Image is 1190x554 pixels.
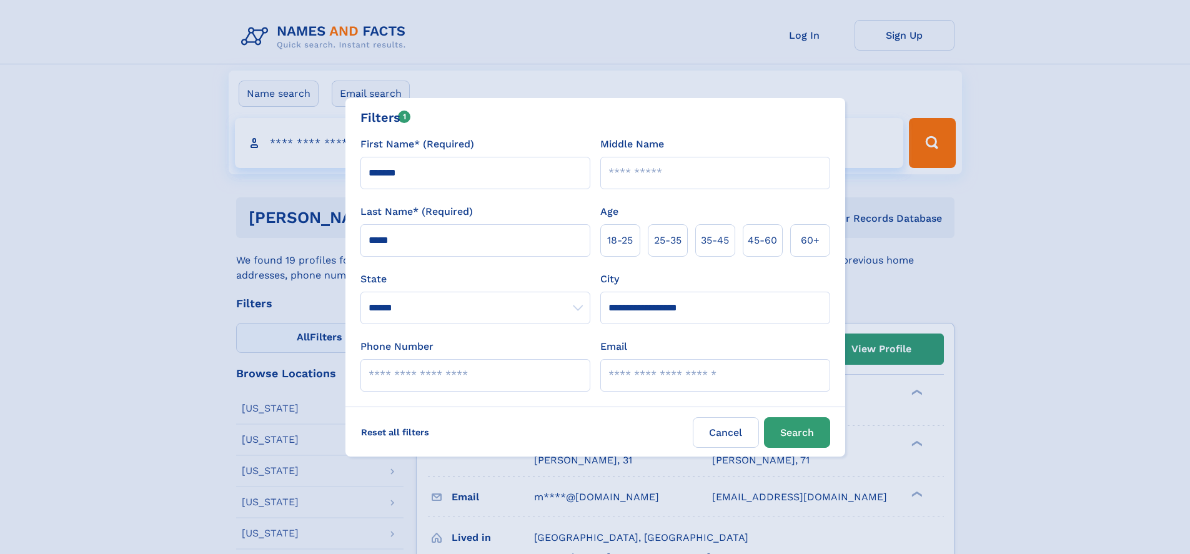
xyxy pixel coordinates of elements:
label: Middle Name [600,137,664,152]
span: 35‑45 [701,233,729,248]
label: Age [600,204,618,219]
div: Filters [360,108,411,127]
label: State [360,272,590,287]
label: Phone Number [360,339,434,354]
label: Last Name* (Required) [360,204,473,219]
span: 25‑35 [654,233,682,248]
span: 45‑60 [748,233,777,248]
label: First Name* (Required) [360,137,474,152]
label: Cancel [693,417,759,448]
span: 60+ [801,233,820,248]
button: Search [764,417,830,448]
label: Reset all filters [353,417,437,447]
label: City [600,272,619,287]
label: Email [600,339,627,354]
span: 18‑25 [607,233,633,248]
